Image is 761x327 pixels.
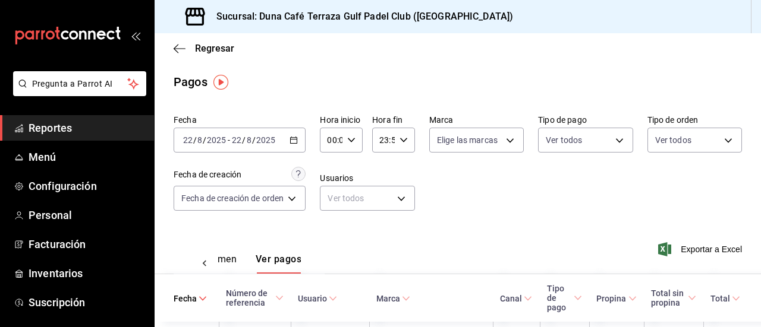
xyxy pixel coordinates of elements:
img: Tooltip marker [213,75,228,90]
span: Canal [500,294,532,303]
input: -- [231,135,242,145]
span: Ver todos [546,134,582,146]
input: ---- [206,135,227,145]
span: / [252,135,256,145]
span: Propina [596,294,636,303]
span: Facturación [29,236,144,252]
input: -- [197,135,203,145]
label: Marca [429,116,524,124]
label: Tipo de pago [538,116,633,124]
span: Número de referencia [226,288,283,307]
label: Usuarios [320,174,414,182]
span: Total sin propina [651,288,696,307]
input: -- [246,135,252,145]
div: navigation tabs [181,253,266,274]
label: Hora fin [372,116,415,124]
span: Inventarios [29,265,144,281]
button: Pregunta a Parrot AI [13,71,146,96]
label: Hora inicio [320,116,363,124]
input: ---- [256,135,276,145]
span: Fecha [174,294,207,303]
div: Ver todos [320,186,414,211]
input: -- [183,135,193,145]
span: Pregunta a Parrot AI [32,78,128,90]
h3: Sucursal: Duna Café Terraza Gulf Padel Club ([GEOGRAPHIC_DATA]) [207,9,513,24]
span: Marca [376,294,410,303]
span: Usuario [298,294,337,303]
span: Reportes [29,120,144,136]
span: Elige las marcas [437,134,498,146]
span: Configuración [29,178,144,194]
span: Suscripción [29,294,144,310]
span: Personal [29,207,144,223]
span: / [193,135,197,145]
span: Ver todos [655,134,691,146]
button: Ver pagos [256,253,301,274]
span: Menú [29,149,144,165]
span: / [203,135,206,145]
button: Exportar a Excel [661,242,742,256]
label: Tipo de orden [647,116,742,124]
span: - [228,135,230,145]
a: Pregunta a Parrot AI [8,86,146,99]
span: Tipo de pago [547,284,583,312]
span: Regresar [195,43,234,54]
span: / [242,135,246,145]
div: Fecha de creación [174,169,241,181]
div: Pagos [174,73,207,91]
button: Regresar [174,43,234,54]
label: Fecha [174,116,306,124]
button: open_drawer_menu [131,31,140,40]
span: Fecha de creación de orden [181,192,284,204]
span: Total [710,294,740,303]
